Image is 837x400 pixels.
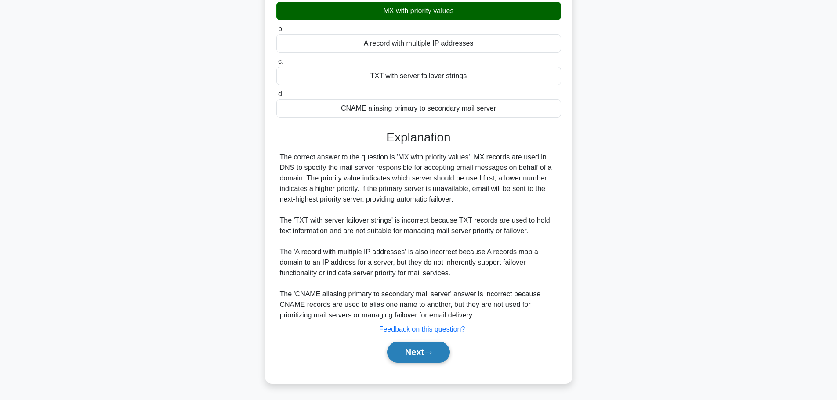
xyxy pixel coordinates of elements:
h3: Explanation [282,130,556,145]
span: c. [278,58,283,65]
span: d. [278,90,284,97]
div: A record with multiple IP addresses [276,34,561,53]
button: Next [387,342,450,363]
div: MX with priority values [276,2,561,20]
div: CNAME aliasing primary to secondary mail server [276,99,561,118]
a: Feedback on this question? [379,325,465,333]
div: TXT with server failover strings [276,67,561,85]
div: The correct answer to the question is 'MX with priority values'. MX records are used in DNS to sp... [280,152,558,321]
span: b. [278,25,284,32]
